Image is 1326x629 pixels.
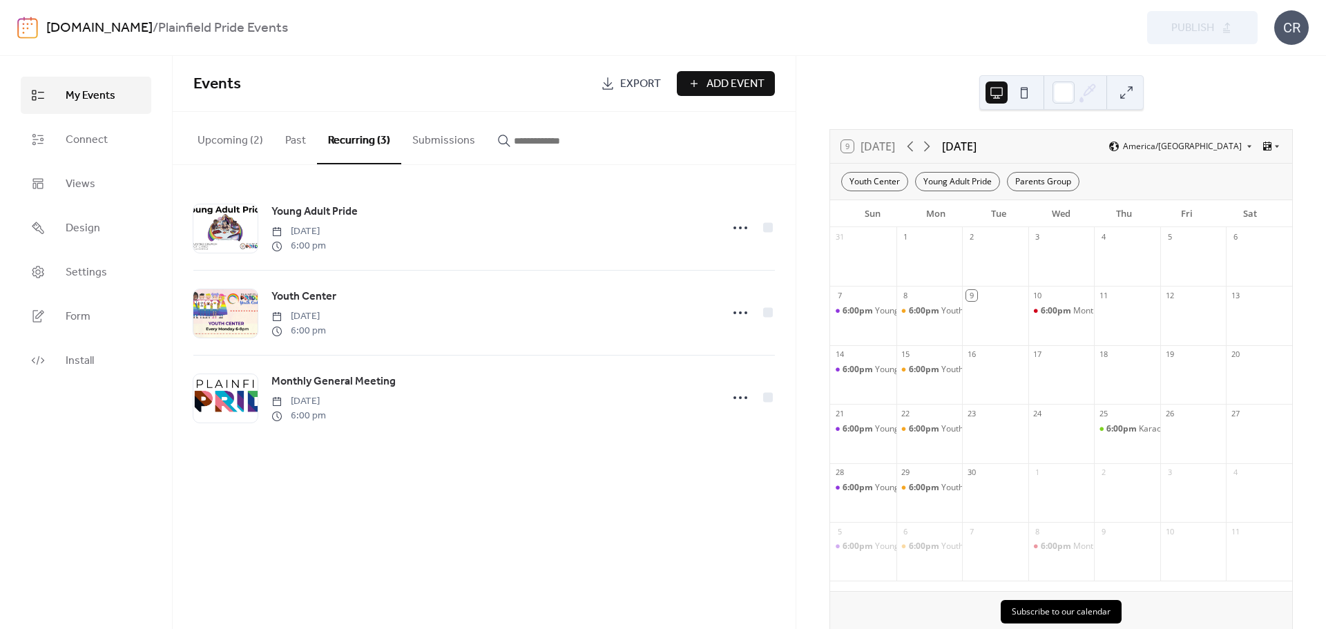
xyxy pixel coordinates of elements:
[1155,200,1218,228] div: Fri
[901,231,911,242] div: 1
[271,409,326,423] span: 6:00 pm
[66,353,94,369] span: Install
[875,423,943,435] div: Young Adult Pride
[271,289,336,305] span: Youth Center
[707,76,765,93] span: Add Event
[21,298,151,335] a: Form
[843,305,875,317] span: 6:00pm
[830,364,896,376] div: Young Adult Pride
[966,526,977,536] div: 7
[841,200,904,228] div: Sun
[1230,290,1240,300] div: 13
[21,121,151,158] a: Connect
[941,364,992,376] div: Youth Center
[1139,423,1244,435] div: Karaoke Night - Adults Only
[875,482,943,494] div: Young Adult Pride
[66,309,90,325] span: Form
[901,467,911,478] div: 29
[966,231,977,242] div: 2
[830,305,896,317] div: Young Adult Pride
[875,305,943,317] div: Young Adult Pride
[1073,541,1171,552] div: Monthly General Meeting
[1032,349,1043,360] div: 17
[1274,10,1309,45] div: CR
[1164,290,1175,300] div: 12
[66,264,107,281] span: Settings
[66,132,108,148] span: Connect
[46,15,153,41] a: [DOMAIN_NAME]
[401,112,486,163] button: Submissions
[834,467,845,478] div: 28
[896,364,963,376] div: Youth Center
[941,305,992,317] div: Youth Center
[1164,349,1175,360] div: 19
[1041,541,1073,552] span: 6:00pm
[620,76,661,93] span: Export
[909,423,941,435] span: 6:00pm
[1230,526,1240,536] div: 11
[1032,526,1043,536] div: 8
[271,324,326,338] span: 6:00 pm
[590,71,671,96] a: Export
[830,541,896,552] div: Young Adult Pride
[271,373,396,391] a: Monthly General Meeting
[271,204,358,220] span: Young Adult Pride
[896,305,963,317] div: Youth Center
[271,394,326,409] span: [DATE]
[271,309,326,324] span: [DATE]
[193,69,241,99] span: Events
[834,349,845,360] div: 14
[677,71,775,96] button: Add Event
[1098,231,1108,242] div: 4
[843,482,875,494] span: 6:00pm
[901,526,911,536] div: 6
[896,541,963,552] div: Youth Center
[843,423,875,435] span: 6:00pm
[834,408,845,418] div: 21
[904,200,967,228] div: Mon
[271,224,326,239] span: [DATE]
[941,423,992,435] div: Youth Center
[875,364,943,376] div: Young Adult Pride
[1041,305,1073,317] span: 6:00pm
[1098,290,1108,300] div: 11
[271,288,336,306] a: Youth Center
[158,15,288,41] b: Plainfield Pride Events
[1164,526,1175,536] div: 10
[909,305,941,317] span: 6:00pm
[967,200,1030,228] div: Tue
[274,112,317,163] button: Past
[1123,142,1242,151] span: America/[GEOGRAPHIC_DATA]
[153,15,158,41] b: /
[915,172,1000,191] div: Young Adult Pride
[901,408,911,418] div: 22
[271,239,326,253] span: 6:00 pm
[1098,408,1108,418] div: 25
[1032,467,1043,478] div: 1
[843,364,875,376] span: 6:00pm
[1098,467,1108,478] div: 2
[942,138,977,155] div: [DATE]
[896,482,963,494] div: Youth Center
[843,541,875,552] span: 6:00pm
[1093,200,1155,228] div: Thu
[1028,305,1095,317] div: Monthly General Meeting
[1032,290,1043,300] div: 10
[1218,200,1281,228] div: Sat
[21,77,151,114] a: My Events
[966,349,977,360] div: 16
[834,526,845,536] div: 5
[941,482,992,494] div: Youth Center
[1030,200,1093,228] div: Wed
[1098,349,1108,360] div: 18
[909,482,941,494] span: 6:00pm
[1007,172,1079,191] div: Parents Group
[875,541,943,552] div: Young Adult Pride
[17,17,38,39] img: logo
[317,112,401,164] button: Recurring (3)
[1164,231,1175,242] div: 5
[830,482,896,494] div: Young Adult Pride
[1028,541,1095,552] div: Monthly General Meeting
[1106,423,1139,435] span: 6:00pm
[186,112,274,163] button: Upcoming (2)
